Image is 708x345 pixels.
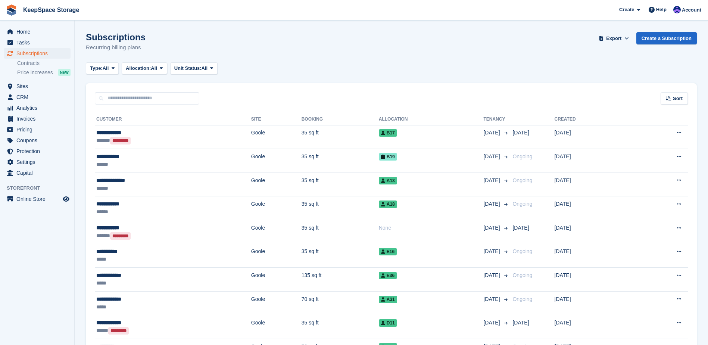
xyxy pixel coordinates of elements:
[554,268,631,292] td: [DATE]
[17,69,53,76] span: Price increases
[302,268,379,292] td: 135 sq ft
[251,125,302,149] td: Goole
[302,172,379,196] td: 35 sq ft
[151,65,157,72] span: All
[483,248,501,255] span: [DATE]
[512,130,529,136] span: [DATE]
[16,103,61,113] span: Analytics
[4,194,71,204] a: menu
[483,224,501,232] span: [DATE]
[86,62,119,75] button: Type: All
[302,196,379,220] td: 35 sq ft
[16,194,61,204] span: Online Store
[554,220,631,244] td: [DATE]
[379,153,397,161] span: B19
[16,81,61,91] span: Sites
[302,315,379,339] td: 35 sq ft
[4,103,71,113] a: menu
[682,6,701,14] span: Account
[673,95,683,102] span: Sort
[4,92,71,102] a: menu
[20,4,82,16] a: KeepSpace Storage
[251,268,302,292] td: Goole
[554,291,631,315] td: [DATE]
[483,271,501,279] span: [DATE]
[251,114,302,125] th: Site
[58,69,71,76] div: NEW
[16,146,61,156] span: Protection
[379,129,397,137] span: B17
[512,225,529,231] span: [DATE]
[16,48,61,59] span: Subscriptions
[170,62,218,75] button: Unit Status: All
[483,153,501,161] span: [DATE]
[554,172,631,196] td: [DATE]
[86,43,146,52] p: Recurring billing plans
[302,291,379,315] td: 70 sq ft
[483,295,501,303] span: [DATE]
[673,6,681,13] img: Chloe Clark
[302,114,379,125] th: Booking
[554,196,631,220] td: [DATE]
[251,172,302,196] td: Goole
[512,177,532,183] span: Ongoing
[17,68,71,77] a: Price increases NEW
[4,27,71,37] a: menu
[6,4,17,16] img: stora-icon-8386f47178a22dfd0bd8f6a31ec36ba5ce8667c1dd55bd0f319d3a0aa187defe.svg
[512,320,529,326] span: [DATE]
[251,149,302,173] td: Goole
[656,6,667,13] span: Help
[16,168,61,178] span: Capital
[512,248,532,254] span: Ongoing
[512,296,532,302] span: Ongoing
[16,124,61,135] span: Pricing
[379,272,397,279] span: E36
[554,114,631,125] th: Created
[251,291,302,315] td: Goole
[251,315,302,339] td: Goole
[90,65,103,72] span: Type:
[379,319,397,327] span: D11
[251,196,302,220] td: Goole
[512,153,532,159] span: Ongoing
[379,201,397,208] span: A18
[606,35,621,42] span: Export
[379,114,484,125] th: Allocation
[251,220,302,244] td: Goole
[302,244,379,268] td: 35 sq ft
[554,315,631,339] td: [DATE]
[554,125,631,149] td: [DATE]
[379,224,484,232] div: None
[4,146,71,156] a: menu
[4,135,71,146] a: menu
[302,149,379,173] td: 35 sq ft
[16,114,61,124] span: Invoices
[4,81,71,91] a: menu
[16,157,61,167] span: Settings
[483,177,501,184] span: [DATE]
[4,168,71,178] a: menu
[86,32,146,42] h1: Subscriptions
[483,129,501,137] span: [DATE]
[483,200,501,208] span: [DATE]
[379,177,397,184] span: A13
[554,149,631,173] td: [DATE]
[4,124,71,135] a: menu
[379,248,397,255] span: E16
[302,125,379,149] td: 35 sq ft
[483,114,509,125] th: Tenancy
[202,65,208,72] span: All
[512,201,532,207] span: Ongoing
[95,114,251,125] th: Customer
[636,32,697,44] a: Create a Subscription
[103,65,109,72] span: All
[16,92,61,102] span: CRM
[4,114,71,124] a: menu
[4,37,71,48] a: menu
[126,65,151,72] span: Allocation:
[122,62,167,75] button: Allocation: All
[483,319,501,327] span: [DATE]
[174,65,202,72] span: Unit Status:
[4,48,71,59] a: menu
[16,27,61,37] span: Home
